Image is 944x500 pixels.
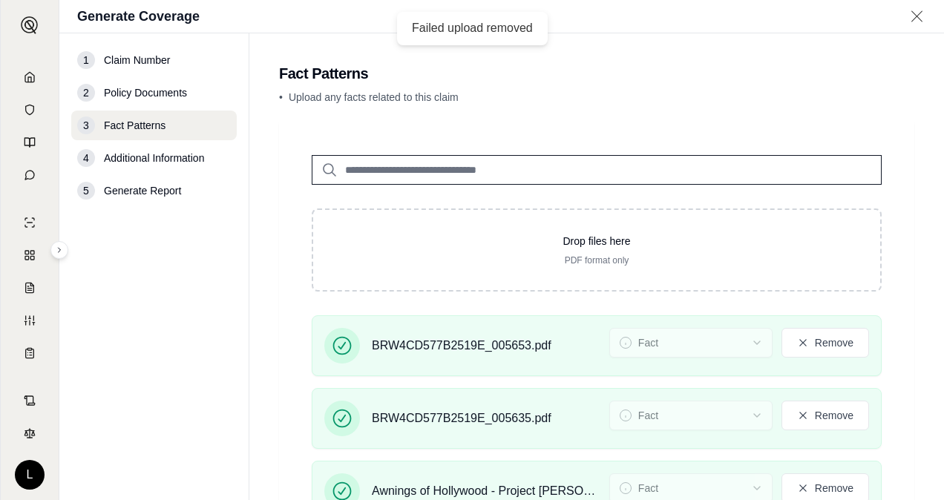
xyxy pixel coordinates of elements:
[337,234,856,249] p: Drop files here
[10,95,50,125] a: Documents Vault
[10,208,50,237] a: Single Policy
[372,337,551,355] span: BRW4CD577B2519E_005653.pdf
[77,149,95,167] div: 4
[10,240,50,270] a: Policy Comparisons
[781,328,869,358] button: Remove
[77,84,95,102] div: 2
[104,53,170,68] span: Claim Number
[372,409,551,427] span: BRW4CD577B2519E_005635.pdf
[77,6,200,27] h1: Generate Coverage
[77,182,95,200] div: 5
[104,183,181,198] span: Generate Report
[50,241,68,259] button: Expand sidebar
[10,418,50,448] a: Legal Search Engine
[15,460,45,490] div: L
[10,273,50,303] a: Claim Coverage
[10,160,50,190] a: Chat
[10,306,50,335] a: Custom Report
[21,16,39,34] img: Expand sidebar
[10,386,50,415] a: Contract Analysis
[104,85,187,100] span: Policy Documents
[15,10,45,40] button: Expand sidebar
[412,21,533,36] div: Failed upload removed
[781,401,869,430] button: Remove
[77,51,95,69] div: 1
[279,63,914,84] h2: Fact Patterns
[104,118,165,133] span: Fact Patterns
[337,254,856,266] p: PDF format only
[279,91,283,103] span: •
[10,62,50,92] a: Home
[372,482,597,500] span: Awnings of Hollywood - Project [PERSON_NAME][GEOGRAPHIC_DATA]pdf
[289,91,459,103] span: Upload any facts related to this claim
[77,116,95,134] div: 3
[104,151,204,165] span: Additional Information
[10,338,50,368] a: Coverage Table
[10,128,50,157] a: Prompt Library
